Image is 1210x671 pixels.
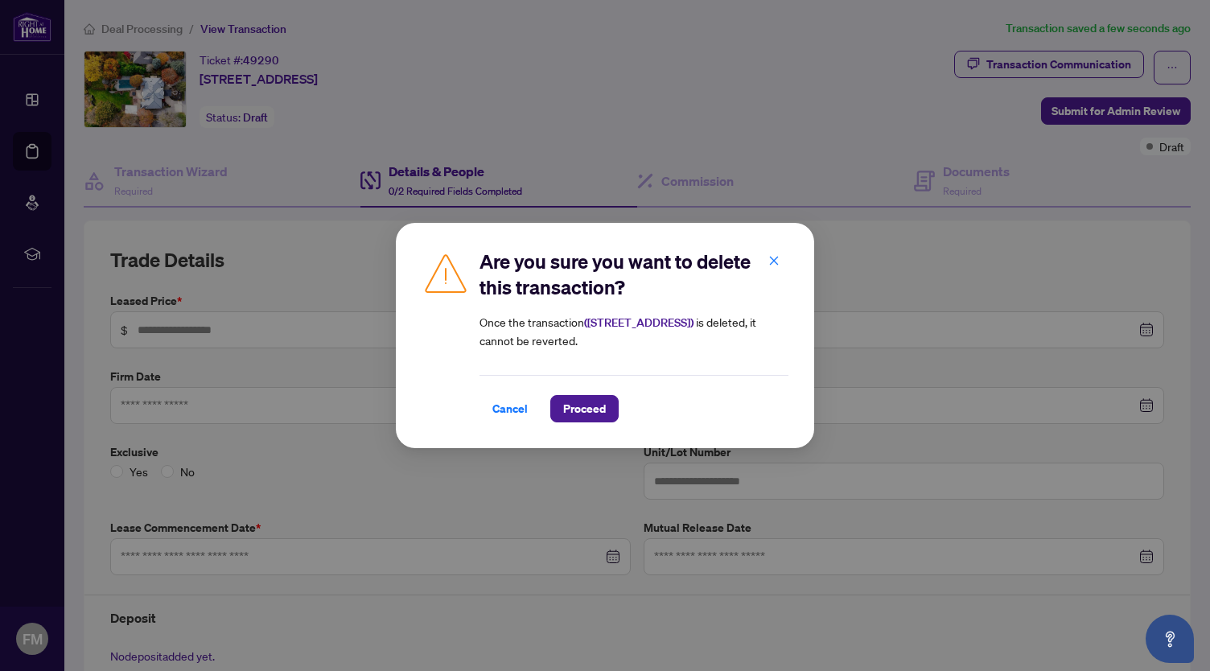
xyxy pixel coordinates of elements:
button: Open asap [1146,615,1194,663]
button: Proceed [550,395,619,422]
span: close [768,255,780,266]
strong: ( [STREET_ADDRESS] ) [584,315,693,330]
h2: Are you sure you want to delete this transaction? [479,249,788,300]
article: Once the transaction is deleted, it cannot be reverted. [479,313,788,349]
button: Cancel [479,395,541,422]
span: Cancel [492,396,528,422]
span: Proceed [563,396,606,422]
